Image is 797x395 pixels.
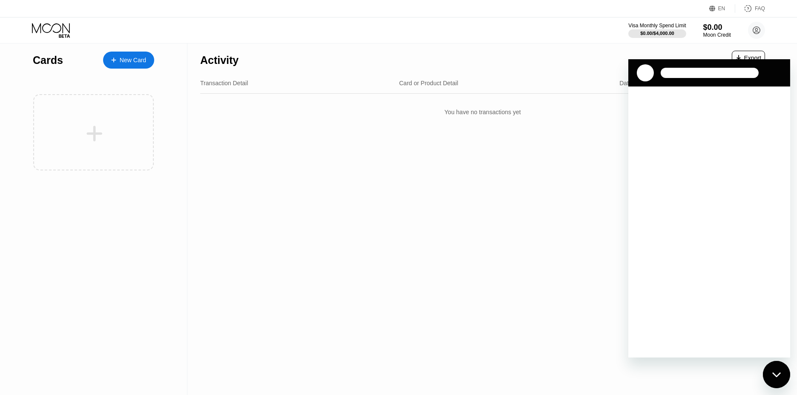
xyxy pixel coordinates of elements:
div: Moon Credit [703,32,731,38]
div: $0.00 / $4,000.00 [640,31,674,36]
div: Activity [200,54,239,66]
iframe: Button to launch messaging window [763,361,790,388]
div: FAQ [735,4,765,13]
div: FAQ [755,6,765,12]
div: New Card [120,57,146,64]
div: EN [718,6,725,12]
div: $0.00Moon Credit [703,23,731,38]
div: Card or Product Detail [399,80,458,86]
div: You have no transactions yet [200,100,765,124]
div: EN [709,4,735,13]
div: Export [732,51,765,65]
div: Visa Monthly Spend Limit$0.00/$4,000.00 [628,23,686,38]
div: Export [736,55,761,61]
div: Visa Monthly Spend Limit [628,23,686,29]
div: Transaction Detail [200,80,248,86]
iframe: Messaging window [628,59,790,358]
div: $0.00 [703,23,731,32]
div: Date & Time [619,80,652,86]
div: Cards [33,54,63,66]
div: New Card [103,52,154,69]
